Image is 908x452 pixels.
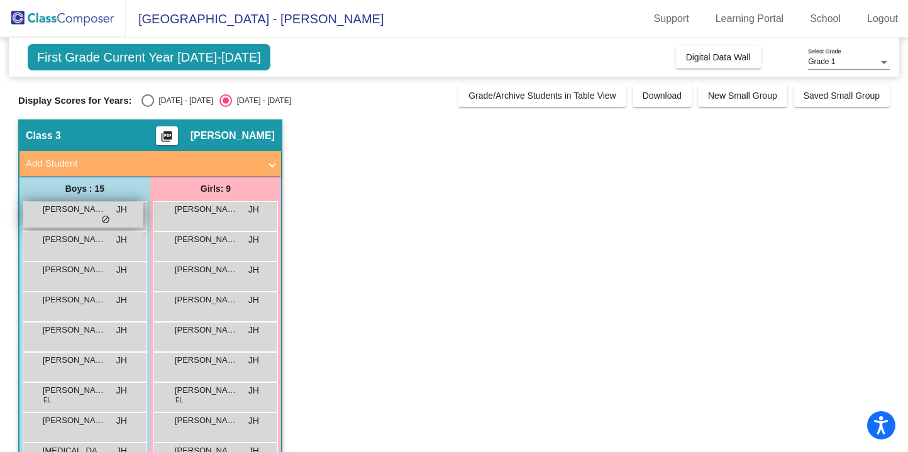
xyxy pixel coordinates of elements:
[248,263,259,277] span: JH
[248,324,259,337] span: JH
[43,384,106,397] span: [PERSON_NAME]
[116,203,127,216] span: JH
[804,91,880,101] span: Saved Small Group
[101,215,110,225] span: do_not_disturb_alt
[19,151,281,176] mat-expansion-panel-header: Add Student
[18,95,132,106] span: Display Scores for Years:
[800,9,851,29] a: School
[150,176,281,201] div: Girls: 9
[43,233,106,246] span: [PERSON_NAME]
[156,126,178,145] button: Print Students Details
[175,354,238,367] span: [PERSON_NAME]
[26,130,61,142] span: Class 3
[175,294,238,306] span: [PERSON_NAME]
[43,354,106,367] span: [PERSON_NAME]
[175,263,238,276] span: [PERSON_NAME]
[116,294,127,307] span: JH
[232,95,291,106] div: [DATE] - [DATE]
[857,9,908,29] a: Logout
[708,91,777,101] span: New Small Group
[43,203,106,216] span: [PERSON_NAME]
[706,9,794,29] a: Learning Portal
[468,91,616,101] span: Grade/Archive Students in Table View
[175,233,238,246] span: [PERSON_NAME]
[191,130,275,142] span: [PERSON_NAME]
[808,57,835,66] span: Grade 1
[159,130,174,148] mat-icon: picture_as_pdf
[175,203,238,216] span: [PERSON_NAME]
[248,203,259,216] span: JH
[28,44,270,70] span: First Grade Current Year [DATE]-[DATE]
[175,384,238,397] span: [PERSON_NAME]
[141,94,291,107] mat-radio-group: Select an option
[175,395,183,405] span: EL
[458,84,626,107] button: Grade/Archive Students in Table View
[175,414,238,427] span: [PERSON_NAME]
[26,157,260,171] mat-panel-title: Add Student
[116,414,127,427] span: JH
[19,176,150,201] div: Boys : 15
[794,84,890,107] button: Saved Small Group
[248,354,259,367] span: JH
[43,414,106,427] span: [PERSON_NAME]
[633,84,692,107] button: Download
[116,263,127,277] span: JH
[126,9,384,29] span: [GEOGRAPHIC_DATA] - [PERSON_NAME]
[644,9,699,29] a: Support
[248,384,259,397] span: JH
[686,52,751,62] span: Digital Data Wall
[43,395,51,405] span: EL
[116,384,127,397] span: JH
[116,354,127,367] span: JH
[676,46,761,69] button: Digital Data Wall
[248,414,259,427] span: JH
[43,263,106,276] span: [PERSON_NAME]
[643,91,682,101] span: Download
[175,324,238,336] span: [PERSON_NAME]
[43,294,106,306] span: [PERSON_NAME]
[248,294,259,307] span: JH
[43,324,106,336] span: [PERSON_NAME]
[154,95,213,106] div: [DATE] - [DATE]
[248,233,259,246] span: JH
[116,324,127,337] span: JH
[698,84,787,107] button: New Small Group
[116,233,127,246] span: JH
